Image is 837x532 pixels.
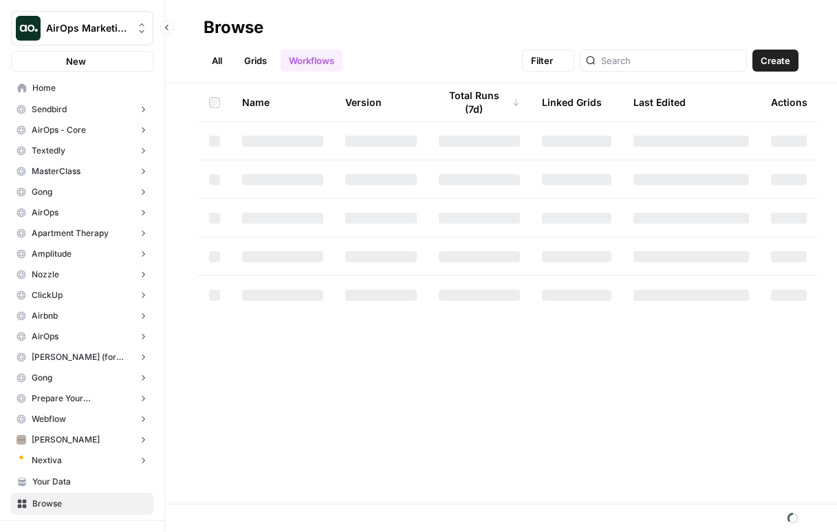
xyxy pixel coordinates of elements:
[752,50,798,72] button: Create
[32,392,133,405] span: Prepare Your [MEDICAL_DATA]
[32,248,72,260] span: Amplitude
[771,83,807,121] div: Actions
[11,202,153,223] button: AirOps
[11,182,153,202] button: Gong
[11,99,153,120] button: Sendbird
[66,54,86,68] span: New
[32,330,58,343] span: AirOps
[32,434,100,446] span: [PERSON_NAME]
[32,413,66,425] span: Webflow
[32,82,147,94] span: Home
[32,476,147,488] span: Your Data
[633,83,686,121] div: Last Edited
[32,454,62,467] span: Nextiva
[32,351,133,363] span: [PERSON_NAME] (for LinkedIn)
[11,471,153,493] a: Your Data
[32,124,86,136] span: AirOps - Core
[439,83,520,121] div: Total Runs (7d)
[11,493,153,515] a: Browse
[17,456,26,465] img: dr5cak4jfich6ysiawhf89gu7j71
[32,145,65,157] span: Textedly
[32,103,67,116] span: Sendbird
[11,409,153,429] button: Webflow
[11,306,153,326] button: Airbnb
[46,21,129,35] span: AirOps Marketing
[16,16,41,41] img: AirOps Marketing Logo
[11,264,153,285] button: Nozzle
[236,50,275,72] a: Grids
[11,326,153,347] button: AirOps
[11,450,153,471] button: Nextiva
[522,50,574,72] button: Filter
[11,223,153,244] button: Apartment Therapy
[761,54,790,67] span: Create
[11,388,153,409] button: Prepare Your [MEDICAL_DATA]
[11,140,153,161] button: Textedly
[11,368,153,388] button: Gong
[11,347,153,368] button: [PERSON_NAME] (for LinkedIn)
[242,83,323,121] div: Name
[32,227,109,240] span: Apartment Therapy
[32,186,52,198] span: Gong
[601,54,741,67] input: Search
[32,372,52,384] span: Gong
[17,435,26,445] img: vcq8o1fdhj8ez710og1lefwvm578
[11,51,153,72] button: New
[281,50,343,72] a: Workflows
[345,83,382,121] div: Version
[32,206,58,219] span: AirOps
[32,165,80,178] span: MasterClass
[11,285,153,306] button: ClickUp
[204,50,230,72] a: All
[11,120,153,140] button: AirOps - Core
[11,161,153,182] button: MasterClass
[32,310,58,322] span: Airbnb
[11,11,153,45] button: Workspace: AirOps Marketing
[11,77,153,99] a: Home
[542,83,602,121] div: Linked Grids
[32,289,63,301] span: ClickUp
[204,17,263,39] div: Browse
[11,244,153,264] button: Amplitude
[531,54,553,67] span: Filter
[32,498,147,510] span: Browse
[32,268,59,281] span: Nozzle
[11,429,153,450] button: [PERSON_NAME]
